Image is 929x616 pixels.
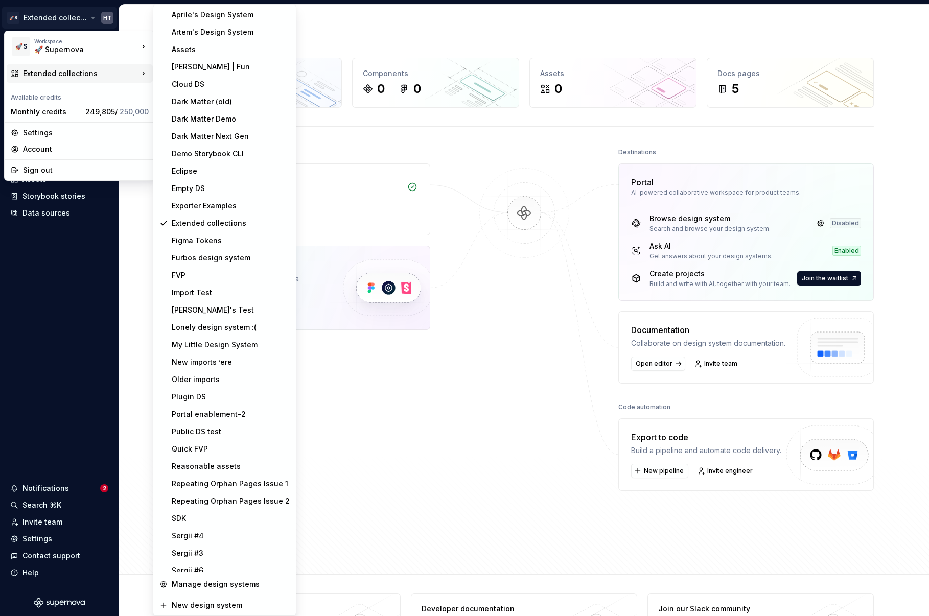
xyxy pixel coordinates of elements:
div: SDK [172,513,290,524]
div: Dark Matter Next Gen [172,131,290,141]
div: Furbos design system [172,253,290,263]
div: Cloud DS [172,79,290,89]
div: [PERSON_NAME]'s Test [172,305,290,315]
div: Dark Matter Demo [172,114,290,124]
div: New imports ’ere [172,357,290,367]
div: Sergii #3 [172,548,290,558]
div: 🚀 Supernova [34,44,121,55]
div: Settings [23,128,149,138]
div: Repeating Orphan Pages Issue 1 [172,479,290,489]
div: Extended collections [172,218,290,228]
div: Sign out [23,165,149,175]
div: Dark Matter (old) [172,97,290,107]
div: Older imports [172,374,290,385]
div: Lonely design system :( [172,322,290,333]
div: Repeating Orphan Pages Issue 2 [172,496,290,506]
div: Account [23,144,149,154]
span: 250,000 [120,107,149,116]
div: Quick FVP [172,444,290,454]
div: New design system [172,600,290,610]
div: [PERSON_NAME] | Fun [172,62,290,72]
div: FVP [172,270,290,280]
div: Demo Storybook CLI [172,149,290,159]
div: Public DS test [172,427,290,437]
div: Figma Tokens [172,235,290,246]
span: 249,805 / [85,107,149,116]
div: Artem's Design System [172,27,290,37]
div: Extended collections [23,68,138,79]
div: Eclipse [172,166,290,176]
div: Available credits [7,87,153,104]
div: 🚀S [12,37,30,56]
div: Exporter Examples [172,201,290,211]
div: Sergii #4 [172,531,290,541]
div: Assets [172,44,290,55]
div: Reasonable assets [172,461,290,471]
div: Sergii #6 [172,565,290,576]
div: Plugin DS [172,392,290,402]
div: Aprile's Design System [172,10,290,20]
div: Empty DS [172,183,290,194]
div: Portal enablement-2 [172,409,290,419]
div: Workspace [34,38,138,44]
div: Manage design systems [172,579,290,589]
div: Import Test [172,288,290,298]
div: Monthly credits [11,107,81,117]
div: My Little Design System [172,340,290,350]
